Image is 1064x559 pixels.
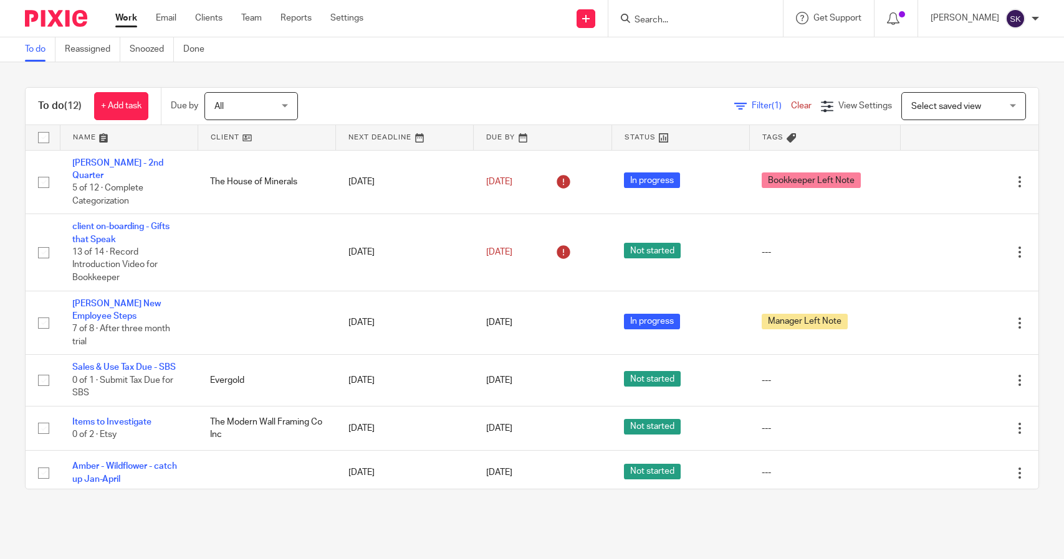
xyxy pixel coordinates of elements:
[762,246,888,258] div: ---
[72,430,117,439] span: 0 of 2 · Etsy
[156,12,176,24] a: Email
[486,376,512,385] span: [DATE]
[25,37,55,62] a: To do
[72,418,151,426] a: Items to Investigate
[94,92,148,120] a: + Add task
[336,214,474,291] td: [DATE]
[72,248,158,282] span: 13 of 14 · Record Introduction Video for Bookkeeper
[72,325,170,347] span: 7 of 8 · After three month trial
[198,406,335,450] td: The Modern Wall Framing Co Inc
[183,37,214,62] a: Done
[1005,9,1025,29] img: svg%3E
[762,314,848,329] span: Manager Left Note
[336,355,474,406] td: [DATE]
[130,37,174,62] a: Snoozed
[762,422,888,435] div: ---
[624,172,680,188] span: In progress
[115,12,137,24] a: Work
[72,376,173,398] span: 0 of 1 · Submit Tax Due for SBS
[336,406,474,450] td: [DATE]
[198,150,335,214] td: The House of Minerals
[336,291,474,355] td: [DATE]
[214,102,224,111] span: All
[72,363,176,372] a: Sales & Use Tax Due - SBS
[762,374,888,387] div: ---
[791,101,812,110] a: Clear
[624,243,681,258] span: Not started
[762,172,861,188] span: Bookkeeper Left Note
[198,355,335,406] td: Evergold
[624,314,680,329] span: In progress
[911,102,981,111] span: Select saved view
[486,248,512,256] span: [DATE]
[633,15,745,26] input: Search
[762,466,888,479] div: ---
[336,451,474,495] td: [DATE]
[624,371,681,387] span: Not started
[486,318,512,327] span: [DATE]
[241,12,262,24] a: Team
[931,12,999,24] p: [PERSON_NAME]
[486,424,512,433] span: [DATE]
[64,101,82,111] span: (12)
[171,100,198,112] p: Due by
[336,150,474,214] td: [DATE]
[65,37,120,62] a: Reassigned
[624,464,681,479] span: Not started
[762,134,784,141] span: Tags
[72,299,161,321] a: [PERSON_NAME] New Employee Steps
[72,222,170,243] a: client on-boarding - Gifts that Speak
[813,14,861,22] span: Get Support
[72,462,177,483] a: Amber - Wildflower - catch up Jan-April
[486,468,512,477] span: [DATE]
[486,177,512,186] span: [DATE]
[838,101,892,110] span: View Settings
[72,159,163,180] a: [PERSON_NAME] - 2nd Quarter
[38,100,82,113] h1: To do
[624,419,681,435] span: Not started
[752,101,791,110] span: Filter
[280,12,312,24] a: Reports
[72,184,143,205] span: 5 of 12 · Complete Categorization
[772,101,782,110] span: (1)
[330,12,363,24] a: Settings
[195,12,223,24] a: Clients
[25,10,87,27] img: Pixie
